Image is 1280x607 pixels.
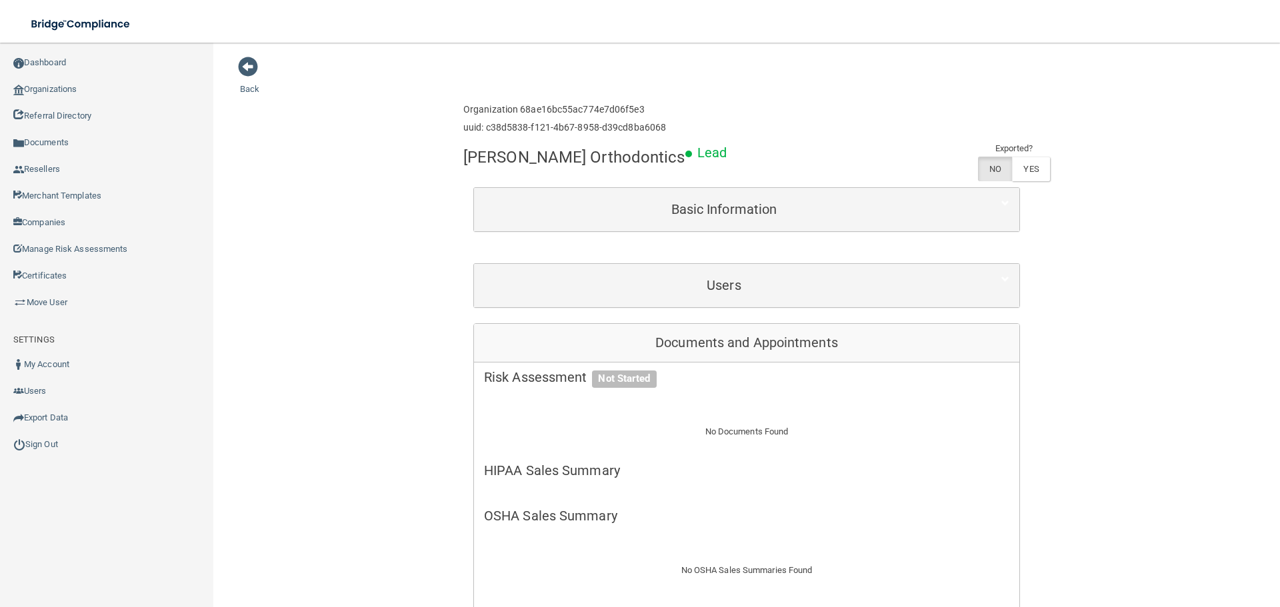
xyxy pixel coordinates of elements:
[484,202,964,217] h5: Basic Information
[13,85,24,95] img: organization-icon.f8decf85.png
[1049,512,1264,566] iframe: Drift Widget Chat Controller
[592,370,656,388] span: Not Started
[484,370,1009,384] h5: Risk Assessment
[474,324,1019,362] div: Documents and Appointments
[13,165,24,175] img: ic_reseller.de258add.png
[13,138,24,149] img: icon-documents.8dae5593.png
[463,105,666,115] h6: Organization 68ae16bc55ac774e7d06f5e3
[697,141,727,165] p: Lead
[484,271,1009,301] a: Users
[13,58,24,69] img: ic_dashboard_dark.d01f4a41.png
[240,68,259,94] a: Back
[474,546,1019,594] div: No OSHA Sales Summaries Found
[13,412,24,423] img: icon-export.b9366987.png
[13,386,24,396] img: icon-users.e205127d.png
[463,123,666,133] h6: uuid: c38d5838-f121-4b67-8958-d39cd8ba6068
[13,296,27,309] img: briefcase.64adab9b.png
[978,157,1012,181] label: NO
[13,332,55,348] label: SETTINGS
[1012,157,1049,181] label: YES
[13,359,24,370] img: ic_user_dark.df1a06c3.png
[463,149,685,166] h4: [PERSON_NAME] Orthodontics
[13,438,25,450] img: ic_power_dark.7ecde6b1.png
[978,141,1050,157] td: Exported?
[474,408,1019,456] div: No Documents Found
[484,508,1009,523] h5: OSHA Sales Summary
[20,11,143,38] img: bridge_compliance_login_screen.278c3ca4.svg
[484,463,1009,478] h5: HIPAA Sales Summary
[484,195,1009,225] a: Basic Information
[484,278,964,293] h5: Users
